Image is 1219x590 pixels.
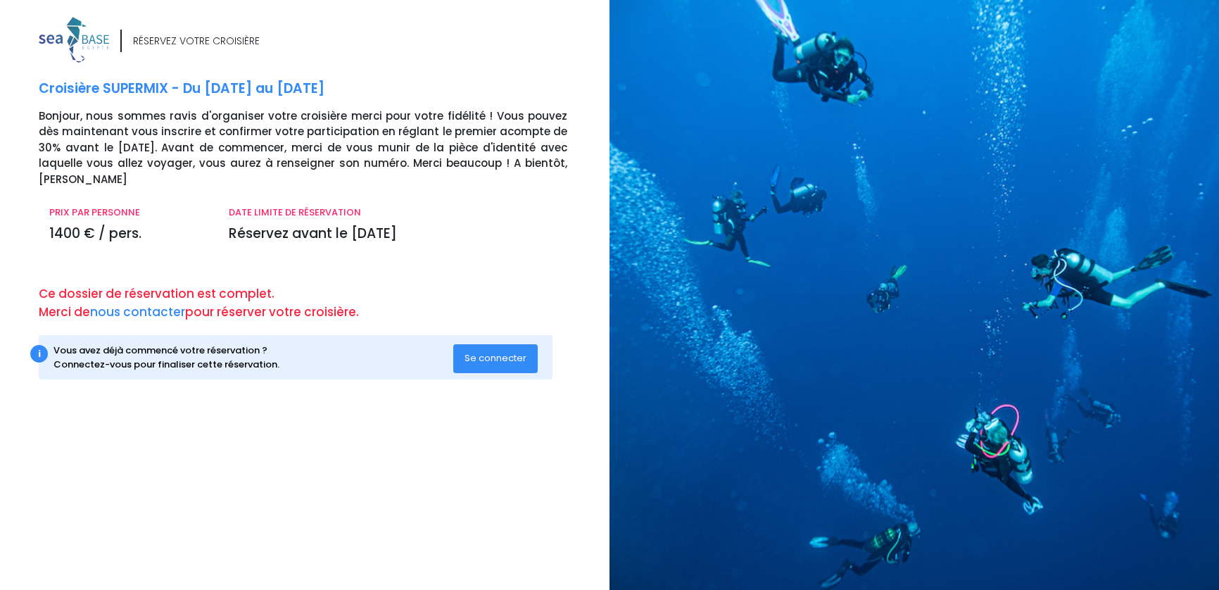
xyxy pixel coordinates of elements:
p: Ce dossier de réservation est complet. Merci de pour réserver votre croisière. [39,285,599,321]
a: nous contacter [90,303,185,320]
div: Vous avez déjà commencé votre réservation ? Connectez-vous pour finaliser cette réservation. [53,344,454,371]
p: DATE LIMITE DE RÉSERVATION [229,206,567,220]
span: Se connecter [465,351,526,365]
p: 1400 € / pers. [49,224,208,244]
img: logo_color1.png [39,17,109,63]
button: Se connecter [453,344,538,372]
p: Bonjour, nous sommes ravis d'organiser votre croisière merci pour votre fidélité ! Vous pouvez dè... [39,108,599,188]
div: i [30,345,48,363]
div: RÉSERVEZ VOTRE CROISIÈRE [133,34,260,49]
p: Réservez avant le [DATE] [229,224,567,244]
p: PRIX PAR PERSONNE [49,206,208,220]
a: Se connecter [453,352,538,364]
p: Croisière SUPERMIX - Du [DATE] au [DATE] [39,79,599,99]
